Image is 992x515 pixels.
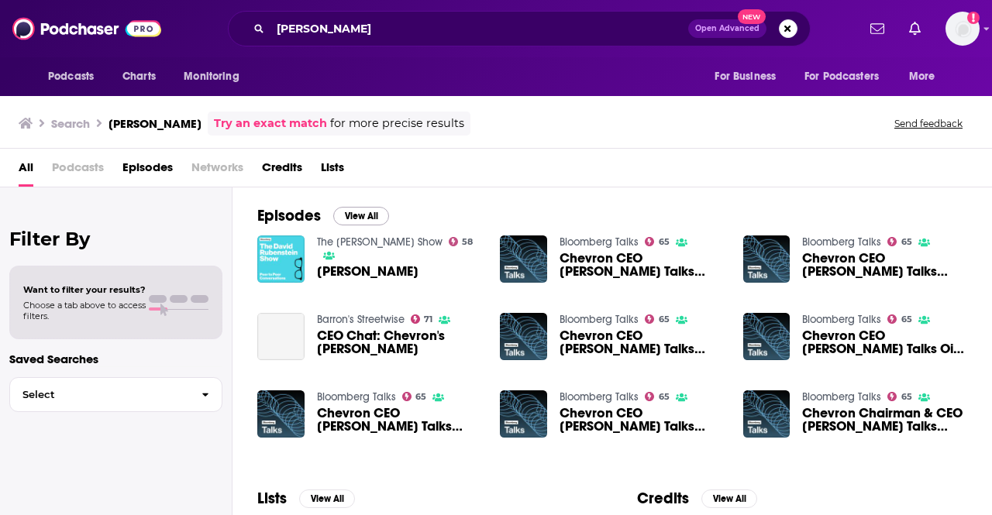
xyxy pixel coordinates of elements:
[173,62,259,91] button: open menu
[802,329,967,355] span: Chevron CEO [PERSON_NAME] Talks Oil Prices, Quarter Report
[659,393,670,400] span: 65
[560,235,639,249] a: Bloomberg Talks
[48,66,94,88] span: Podcasts
[738,9,766,24] span: New
[560,313,639,326] a: Bloomberg Talks
[317,390,396,403] a: Bloomberg Talks
[802,235,881,249] a: Bloomberg Talks
[411,314,433,324] a: 71
[257,206,389,225] a: EpisodesView All
[257,390,305,438] img: Chevron CEO Mike Wirth Talks Earnings and Oil Demand
[321,155,344,187] a: Lists
[270,16,688,41] input: Search podcasts, credits, & more...
[645,392,670,401] a: 65
[802,390,881,403] a: Bloomberg Talks
[500,235,547,283] img: Chevron CEO Mike Wirth Talks Company's Future
[10,390,189,400] span: Select
[9,228,222,250] h2: Filter By
[257,489,287,508] h2: Lists
[802,252,967,278] a: Chevron CEO Mike Wirth Talks Earnings, Energy Valuations
[184,66,239,88] span: Monitoring
[704,62,795,91] button: open menu
[645,314,670,324] a: 65
[333,207,389,225] button: View All
[37,62,114,91] button: open menu
[257,489,355,508] a: ListsView All
[317,407,482,433] span: Chevron CEO [PERSON_NAME] Talks Earnings and Oil Demand
[449,237,474,246] a: 58
[257,235,305,283] img: Mike Wirth
[191,155,243,187] span: Networks
[51,116,90,131] h3: Search
[743,235,790,283] img: Chevron CEO Mike Wirth Talks Earnings, Energy Valuations
[560,329,725,355] a: Chevron CEO Mike Wirth Talks Fourth-Quarter Earnings
[23,300,146,321] span: Choose a tab above to access filters.
[317,265,418,278] a: Mike Wirth
[257,313,305,360] a: CEO Chat: Chevron's Mike Wirth
[52,155,104,187] span: Podcasts
[500,390,547,438] img: Chevron CEO Mike Wirth Talks Middle East, Red Sea Crisis
[887,392,912,401] a: 65
[967,12,980,24] svg: Email not verified
[19,155,33,187] span: All
[560,390,639,403] a: Bloomberg Talks
[903,15,927,42] a: Show notifications dropdown
[887,237,912,246] a: 65
[802,407,967,433] a: Chevron Chairman & CEO Mike Wirth Talks Trump's Energy Policy
[424,316,432,323] span: 71
[890,117,967,130] button: Send feedback
[560,329,725,355] span: Chevron CEO [PERSON_NAME] Talks Fourth-Quarter Earnings
[108,116,201,131] h3: [PERSON_NAME]
[228,11,811,46] div: Search podcasts, credits, & more...
[645,237,670,246] a: 65
[299,489,355,508] button: View All
[12,14,161,43] a: Podchaser - Follow, Share and Rate Podcasts
[317,313,405,326] a: Barron's Streetwise
[122,155,173,187] a: Episodes
[560,407,725,433] span: Chevron CEO [PERSON_NAME] Talks [GEOGRAPHIC_DATA], Red Sea Crisis
[901,316,912,323] span: 65
[462,239,473,245] span: 58
[802,252,967,278] span: Chevron CEO [PERSON_NAME] Talks Earnings, Energy Valuations
[945,12,980,46] span: Logged in as MegnaMakan
[887,314,912,324] a: 65
[9,352,222,366] p: Saved Searches
[214,115,327,132] a: Try an exact match
[945,12,980,46] button: Show profile menu
[23,284,146,295] span: Want to filter your results?
[317,235,443,249] a: The David Rubenstein Show
[317,265,418,278] span: [PERSON_NAME]
[688,19,766,38] button: Open AdvancedNew
[715,66,776,88] span: For Business
[262,155,302,187] a: Credits
[659,316,670,323] span: 65
[695,25,759,33] span: Open Advanced
[122,66,156,88] span: Charts
[794,62,901,91] button: open menu
[909,66,935,88] span: More
[500,313,547,360] img: Chevron CEO Mike Wirth Talks Fourth-Quarter Earnings
[864,15,890,42] a: Show notifications dropdown
[659,239,670,245] span: 65
[945,12,980,46] img: User Profile
[743,313,790,360] img: Chevron CEO Mike Wirth Talks Oil Prices, Quarter Report
[317,329,482,355] span: CEO Chat: Chevron's [PERSON_NAME]
[560,252,725,278] span: Chevron CEO [PERSON_NAME] Talks Company's Future
[560,407,725,433] a: Chevron CEO Mike Wirth Talks Middle East, Red Sea Crisis
[637,489,757,508] a: CreditsView All
[743,390,790,438] img: Chevron Chairman & CEO Mike Wirth Talks Trump's Energy Policy
[701,489,757,508] button: View All
[317,329,482,355] a: CEO Chat: Chevron's Mike Wirth
[898,62,955,91] button: open menu
[9,377,222,412] button: Select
